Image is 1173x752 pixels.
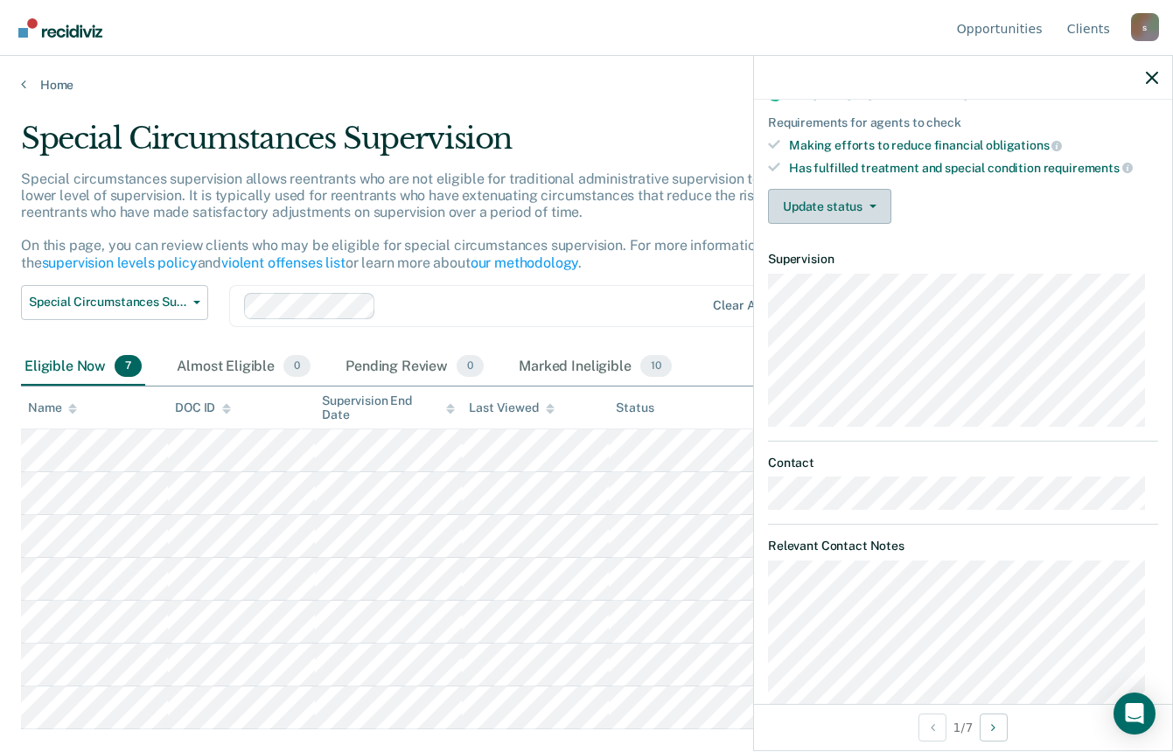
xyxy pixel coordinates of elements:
[342,348,487,386] div: Pending Review
[768,252,1158,267] dt: Supervision
[1044,161,1133,175] span: requirements
[221,254,346,271] a: violent offenses list
[768,115,1158,130] div: Requirements for agents to check
[322,393,455,423] div: Supervision End Date
[1131,13,1159,41] button: Profile dropdown button
[1131,13,1159,41] div: s
[471,254,579,271] a: our methodology
[175,400,231,415] div: DOC ID
[640,355,672,378] span: 10
[21,121,901,171] div: Special Circumstances Supervision
[754,704,1172,750] div: 1 / 7
[768,456,1158,470] dt: Contact
[115,355,142,378] span: 7
[616,400,653,415] div: Status
[768,189,891,224] button: Update status
[515,348,674,386] div: Marked Ineligible
[457,355,484,378] span: 0
[283,355,311,378] span: 0
[29,295,186,310] span: Special Circumstances Supervision
[469,400,554,415] div: Last Viewed
[768,539,1158,554] dt: Relevant Contact Notes
[173,348,314,386] div: Almost Eligible
[21,348,145,386] div: Eligible Now
[28,400,77,415] div: Name
[789,160,1158,176] div: Has fulfilled treatment and special condition
[21,77,1152,93] a: Home
[789,137,1158,153] div: Making efforts to reduce financial
[713,298,787,313] div: Clear agents
[980,714,1008,742] button: Next Opportunity
[18,18,102,38] img: Recidiviz
[1114,693,1156,735] div: Open Intercom Messenger
[918,714,946,742] button: Previous Opportunity
[42,254,198,271] a: supervision levels policy
[21,171,880,271] p: Special circumstances supervision allows reentrants who are not eligible for traditional administ...
[986,138,1062,152] span: obligations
